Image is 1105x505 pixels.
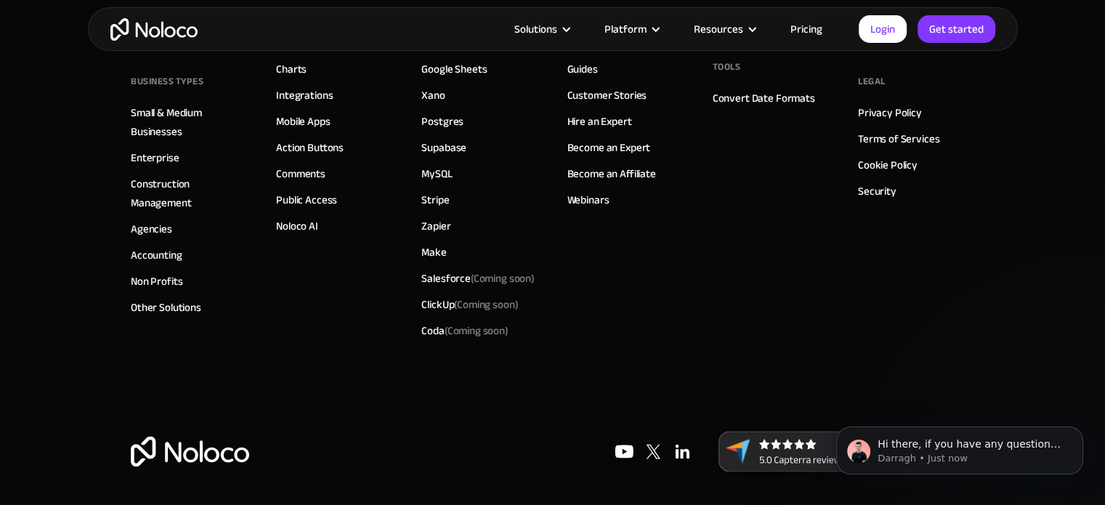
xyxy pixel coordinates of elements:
a: Stripe [421,190,449,209]
a: Convert Date Formats [713,89,815,108]
a: Other Solutions [131,298,201,317]
a: Become an Expert [567,138,651,157]
a: Make [421,243,446,262]
a: Customer Stories [567,86,647,105]
a: Hire an Expert [567,112,632,131]
a: Non Profits [131,272,182,291]
div: Legal [858,70,886,92]
a: Get started [918,15,995,43]
a: Small & Medium Businesses [131,103,247,141]
a: Cookie Policy [858,155,918,174]
a: Google Sheets [421,60,487,78]
a: Action Buttons [276,138,344,157]
a: Become an Affiliate [567,164,656,183]
a: Webinars [567,190,610,209]
div: Platform [604,20,647,39]
a: Construction Management [131,174,247,212]
div: Platform [586,20,676,39]
a: Xano [421,86,445,105]
span: (Coming soon) [471,268,535,288]
a: Terms of Services [858,129,939,148]
div: Coda [421,321,508,340]
a: Pricing [772,20,841,39]
div: Solutions [514,20,557,39]
a: Mobile Apps [276,112,330,131]
a: Accounting [131,246,182,264]
a: Comments [276,164,325,183]
a: Public Access [276,190,337,209]
a: Supabase [421,138,466,157]
a: Guides [567,60,598,78]
div: ClickUp [421,295,518,314]
div: BUSINESS TYPES [131,70,203,92]
div: Resources [676,20,772,39]
a: Postgres [421,112,464,131]
a: Agencies [131,219,172,238]
a: Noloco AI [276,217,318,235]
a: Security [858,182,896,201]
a: MySQL [421,164,452,183]
div: Resources [694,20,743,39]
a: Login [859,15,907,43]
span: (Coming soon) [445,320,509,341]
a: Enterprise [131,148,179,167]
a: Privacy Policy [858,103,922,122]
div: Solutions [496,20,586,39]
a: Charts [276,60,307,78]
a: Integrations [276,86,333,105]
a: home [110,18,198,41]
div: Salesforce [421,269,535,288]
span: (Coming soon) [454,294,518,315]
div: Tools [713,56,741,78]
iframe: Intercom notifications message [814,396,1105,498]
a: Zapier [421,217,450,235]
